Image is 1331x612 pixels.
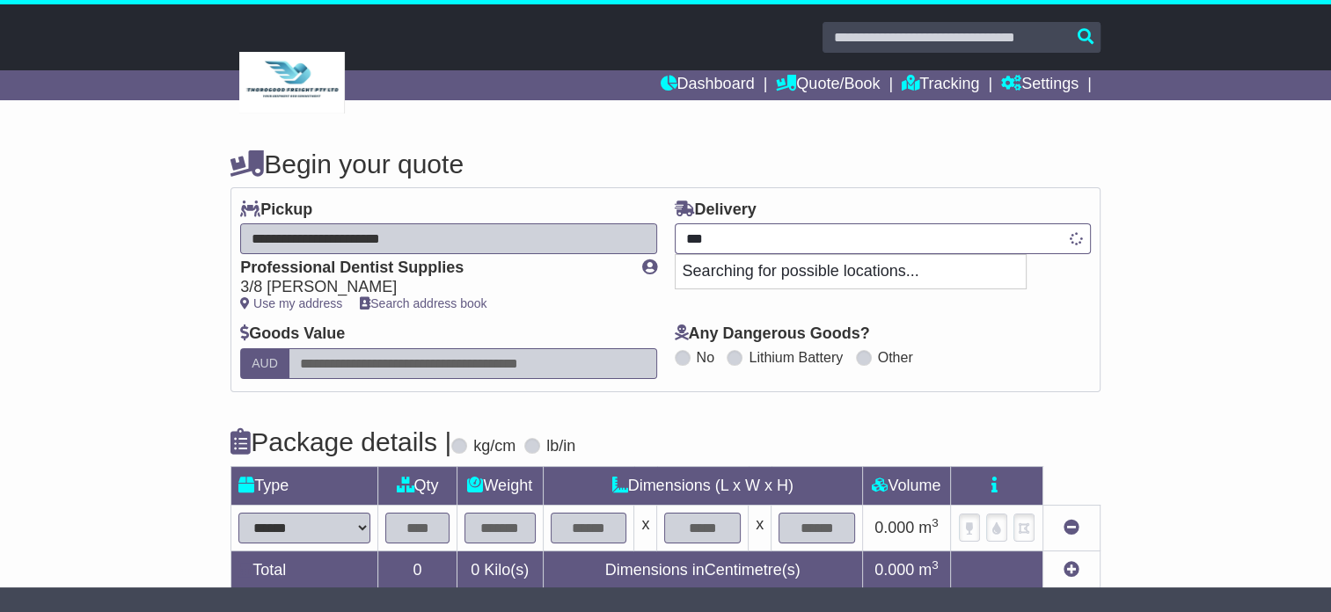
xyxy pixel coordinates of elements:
td: Dimensions in Centimetre(s) [543,550,862,589]
sup: 3 [932,558,939,572]
td: Qty [378,466,457,505]
label: Lithium Battery [749,349,843,366]
label: Other [878,349,913,366]
td: Weight [457,466,543,505]
p: Searching for possible locations... [676,255,1026,288]
label: kg/cm [473,437,516,456]
label: Any Dangerous Goods? [675,324,870,344]
h4: Package details | [230,427,451,456]
label: No [697,349,714,366]
label: Pickup [240,200,312,220]
span: m [918,561,939,579]
label: Delivery [675,200,757,220]
sup: 3 [932,516,939,529]
typeahead: Please provide city [675,223,1091,254]
td: Dimensions (L x W x H) [543,466,862,505]
label: lb/in [546,437,575,456]
div: Professional Dentist Supplies [240,259,624,278]
td: x [749,505,772,550]
a: Dashboard [660,70,754,100]
td: Type [231,466,378,505]
a: Quote/Book [776,70,880,100]
span: 0.000 [874,561,914,579]
span: m [918,519,939,536]
td: Volume [862,466,950,505]
a: Settings [1001,70,1079,100]
label: AUD [240,348,289,379]
div: 3/8 [PERSON_NAME] [240,278,624,297]
span: 0.000 [874,519,914,536]
td: Kilo(s) [457,550,543,589]
a: Search address book [360,296,486,310]
td: x [634,505,657,550]
a: Remove this item [1064,519,1079,536]
a: Tracking [902,70,979,100]
td: Total [231,550,378,589]
label: Goods Value [240,324,345,344]
a: Add new item [1064,561,1079,579]
a: Use my address [240,296,342,310]
td: 0 [378,550,457,589]
span: 0 [471,561,479,579]
h4: Begin your quote [230,149,1101,178]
